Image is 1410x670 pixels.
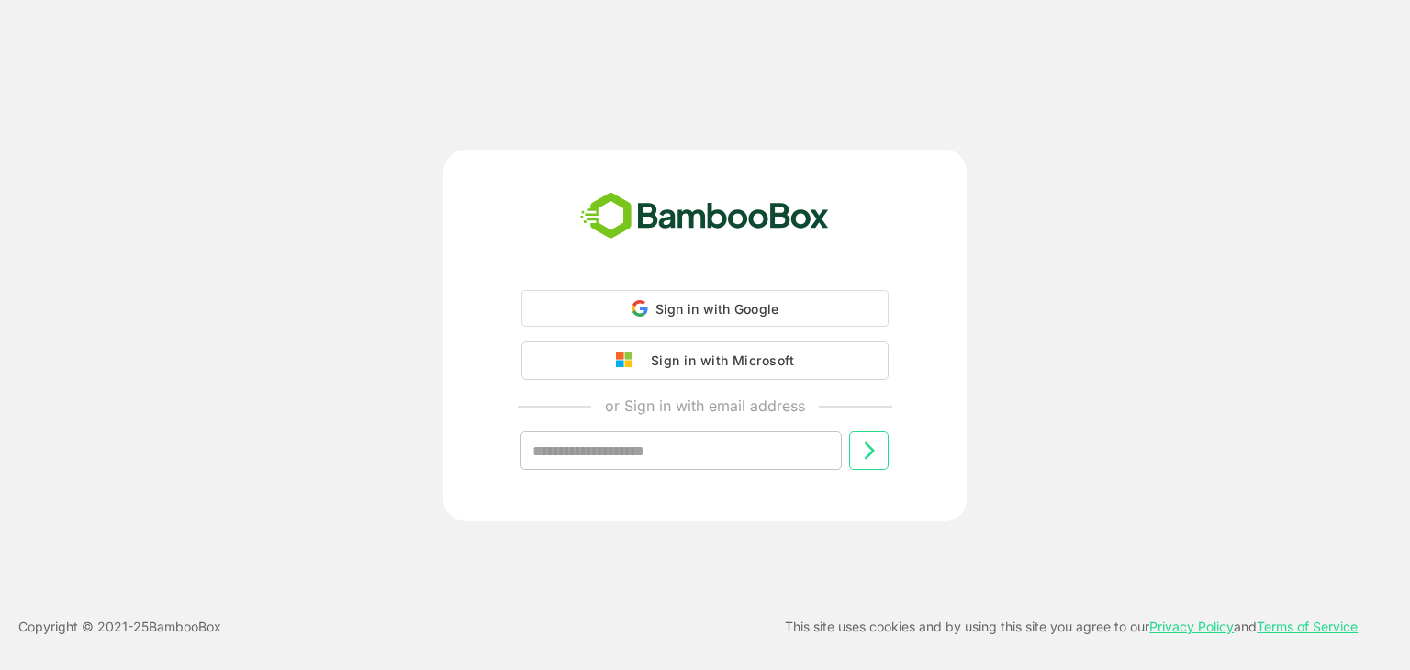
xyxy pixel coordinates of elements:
[642,349,794,373] div: Sign in with Microsoft
[616,352,642,369] img: google
[655,301,779,317] span: Sign in with Google
[570,186,839,247] img: bamboobox
[1149,619,1234,634] a: Privacy Policy
[18,616,221,638] p: Copyright © 2021- 25 BambooBox
[521,341,889,380] button: Sign in with Microsoft
[605,395,805,417] p: or Sign in with email address
[1257,619,1358,634] a: Terms of Service
[785,616,1358,638] p: This site uses cookies and by using this site you agree to our and
[521,290,889,327] div: Sign in with Google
